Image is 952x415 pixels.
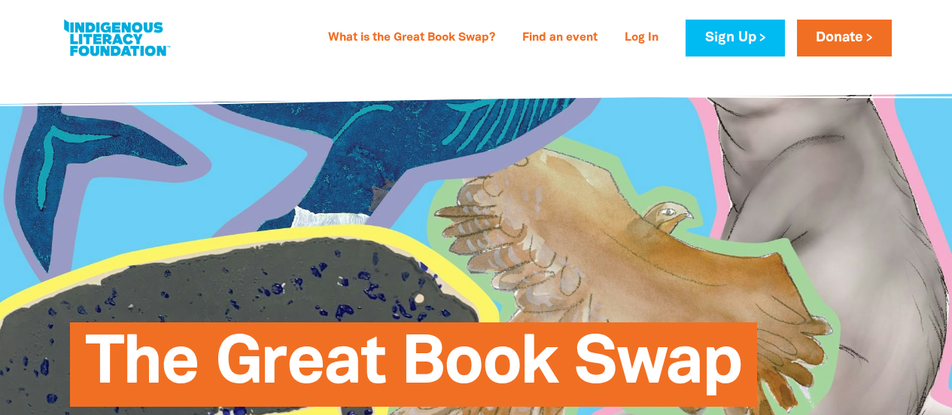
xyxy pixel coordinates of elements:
a: Log In [616,26,668,50]
a: Sign Up [686,20,784,56]
a: What is the Great Book Swap? [319,26,504,50]
span: The Great Book Swap [85,334,742,407]
a: Find an event [513,26,607,50]
a: Donate [797,20,892,56]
